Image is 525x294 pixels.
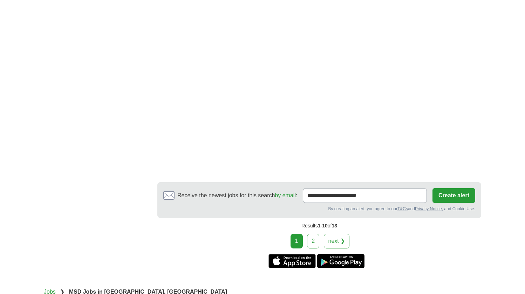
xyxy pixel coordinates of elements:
[432,188,475,203] button: Create alert
[317,254,364,268] a: Get the Android app
[163,206,475,212] div: By creating an alert, you agree to our and , and Cookie Use.
[157,218,481,234] div: Results of
[318,223,328,228] span: 1-10
[268,254,316,268] a: Get the iPhone app
[275,192,296,198] a: by email
[307,234,319,248] a: 2
[332,223,337,228] span: 13
[324,234,350,248] a: next ❯
[291,234,303,248] div: 1
[415,206,442,211] a: Privacy Notice
[177,191,297,200] span: Receive the newest jobs for this search :
[397,206,408,211] a: T&Cs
